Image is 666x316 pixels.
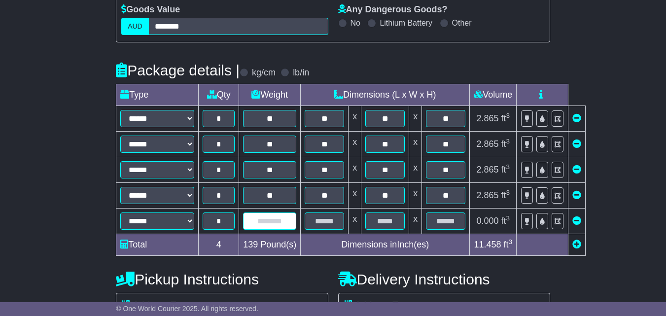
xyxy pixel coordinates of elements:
[344,300,413,311] label: Address Type
[501,216,510,226] span: ft
[509,238,513,246] sup: 3
[338,4,448,15] label: Any Dangerous Goods?
[572,113,581,123] a: Remove this item
[506,138,510,145] sup: 3
[409,157,422,182] td: x
[116,271,328,287] h4: Pickup Instructions
[121,18,149,35] label: AUD
[572,216,581,226] a: Remove this item
[351,18,360,28] label: No
[121,4,180,15] label: Goods Value
[409,105,422,131] td: x
[409,182,422,208] td: x
[477,190,499,200] span: 2.865
[477,216,499,226] span: 0.000
[409,131,422,157] td: x
[116,62,240,78] h4: Package details |
[380,18,432,28] label: Lithium Battery
[572,190,581,200] a: Remove this item
[239,84,301,105] td: Weight
[301,234,470,255] td: Dimensions in Inch(es)
[116,305,258,313] span: © One World Courier 2025. All rights reserved.
[452,18,472,28] label: Other
[349,157,361,182] td: x
[501,139,510,149] span: ft
[243,240,258,249] span: 139
[252,68,276,78] label: kg/cm
[572,240,581,249] a: Add new item
[572,139,581,149] a: Remove this item
[506,189,510,196] sup: 3
[506,163,510,171] sup: 3
[506,214,510,222] sup: 3
[504,240,513,249] span: ft
[239,234,301,255] td: Pound(s)
[470,84,517,105] td: Volume
[474,240,501,249] span: 11.458
[116,84,199,105] td: Type
[477,139,499,149] span: 2.865
[199,234,239,255] td: 4
[409,208,422,234] td: x
[349,131,361,157] td: x
[506,112,510,119] sup: 3
[349,182,361,208] td: x
[293,68,309,78] label: lb/in
[349,105,361,131] td: x
[501,190,510,200] span: ft
[349,208,361,234] td: x
[501,113,510,123] span: ft
[199,84,239,105] td: Qty
[501,165,510,175] span: ft
[477,165,499,175] span: 2.865
[572,165,581,175] a: Remove this item
[116,234,199,255] td: Total
[121,300,191,311] label: Address Type
[338,271,550,287] h4: Delivery Instructions
[477,113,499,123] span: 2.865
[301,84,470,105] td: Dimensions (L x W x H)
